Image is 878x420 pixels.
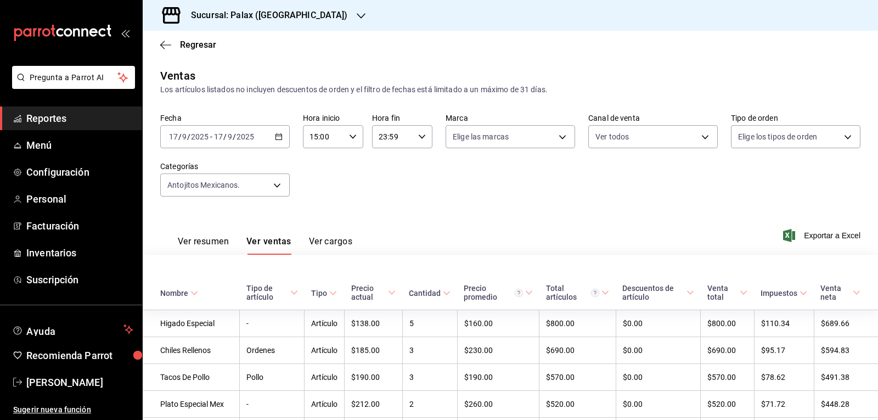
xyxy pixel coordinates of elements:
td: $570.00 [539,364,616,391]
span: Pregunta a Parrot AI [30,72,118,83]
button: Pregunta a Parrot AI [12,66,135,89]
td: $160.00 [457,310,539,337]
div: Los artículos listados no incluyen descuentos de orden y el filtro de fechas está limitado a un m... [160,84,860,96]
span: Tipo [311,289,337,298]
td: $0.00 [616,310,700,337]
td: - [240,310,305,337]
span: Precio promedio [464,284,532,301]
td: $520.00 [539,391,616,418]
td: $0.00 [616,391,700,418]
td: $110.34 [754,310,814,337]
span: Nombre [160,289,198,298]
td: $230.00 [457,337,539,364]
span: Cantidad [409,289,451,298]
label: Hora fin [372,114,432,122]
span: Personal [26,192,133,206]
button: Exportar a Excel [785,229,860,242]
span: [PERSON_NAME] [26,375,133,390]
input: -- [182,132,187,141]
input: ---- [236,132,255,141]
button: Ver cargos [309,236,353,255]
td: $690.00 [539,337,616,364]
input: -- [227,132,233,141]
td: $594.83 [814,337,878,364]
span: Configuración [26,165,133,180]
td: $138.00 [345,310,403,337]
div: Cantidad [409,289,441,298]
td: $185.00 [345,337,403,364]
td: Plato Especial Mex [143,391,240,418]
label: Marca [446,114,575,122]
span: Ayuda [26,323,119,336]
td: $190.00 [345,364,403,391]
td: $0.00 [616,337,700,364]
button: Ver ventas [246,236,291,255]
td: $800.00 [701,310,754,337]
span: Antojitos Mexicanos. [167,180,240,191]
div: Total artículos [546,284,600,301]
button: open_drawer_menu [121,29,130,37]
div: Venta neta [820,284,851,301]
input: ---- [190,132,209,141]
td: 5 [402,310,457,337]
td: Tacos De Pollo [143,364,240,391]
div: Tipo de artículo [246,284,288,301]
h3: Sucursal: Palax ([GEOGRAPHIC_DATA]) [182,9,348,22]
div: Precio promedio [464,284,522,301]
td: Artículo [305,364,345,391]
td: $95.17 [754,337,814,364]
td: 3 [402,337,457,364]
td: 3 [402,364,457,391]
span: / [187,132,190,141]
svg: El total artículos considera cambios de precios en los artículos así como costos adicionales por ... [591,289,599,297]
td: 2 [402,391,457,418]
label: Categorías [160,163,290,170]
div: Tipo [311,289,327,298]
span: Tipo de artículo [246,284,298,301]
svg: Precio promedio = Total artículos / cantidad [515,289,523,297]
td: $260.00 [457,391,539,418]
label: Fecha [160,114,290,122]
span: Impuestos [761,289,807,298]
div: Ventas [160,68,195,84]
td: $520.00 [701,391,754,418]
div: Venta total [707,284,738,301]
td: Pollo [240,364,305,391]
div: Nombre [160,289,188,298]
td: $212.00 [345,391,403,418]
div: navigation tabs [178,236,352,255]
span: / [223,132,227,141]
td: $448.28 [814,391,878,418]
div: Impuestos [761,289,797,298]
td: Higado Especial [143,310,240,337]
span: Descuentos de artículo [622,284,694,301]
td: $190.00 [457,364,539,391]
span: Menú [26,138,133,153]
label: Canal de venta [588,114,718,122]
span: Venta neta [820,284,860,301]
span: Facturación [26,219,133,233]
td: Artículo [305,337,345,364]
label: Hora inicio [303,114,363,122]
label: Tipo de orden [731,114,860,122]
div: Precio actual [351,284,386,301]
input: -- [213,132,223,141]
td: Artículo [305,310,345,337]
td: Chiles Rellenos [143,337,240,364]
span: Total artículos [546,284,610,301]
span: Inventarios [26,245,133,260]
span: Recomienda Parrot [26,348,133,363]
a: Pregunta a Parrot AI [8,80,135,91]
td: $689.66 [814,310,878,337]
span: Ver todos [595,131,629,142]
span: Elige las marcas [453,131,509,142]
td: Ordenes [240,337,305,364]
input: -- [168,132,178,141]
span: - [210,132,212,141]
span: Venta total [707,284,747,301]
span: Precio actual [351,284,396,301]
span: Elige los tipos de orden [738,131,817,142]
td: $491.38 [814,364,878,391]
button: Regresar [160,40,216,50]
